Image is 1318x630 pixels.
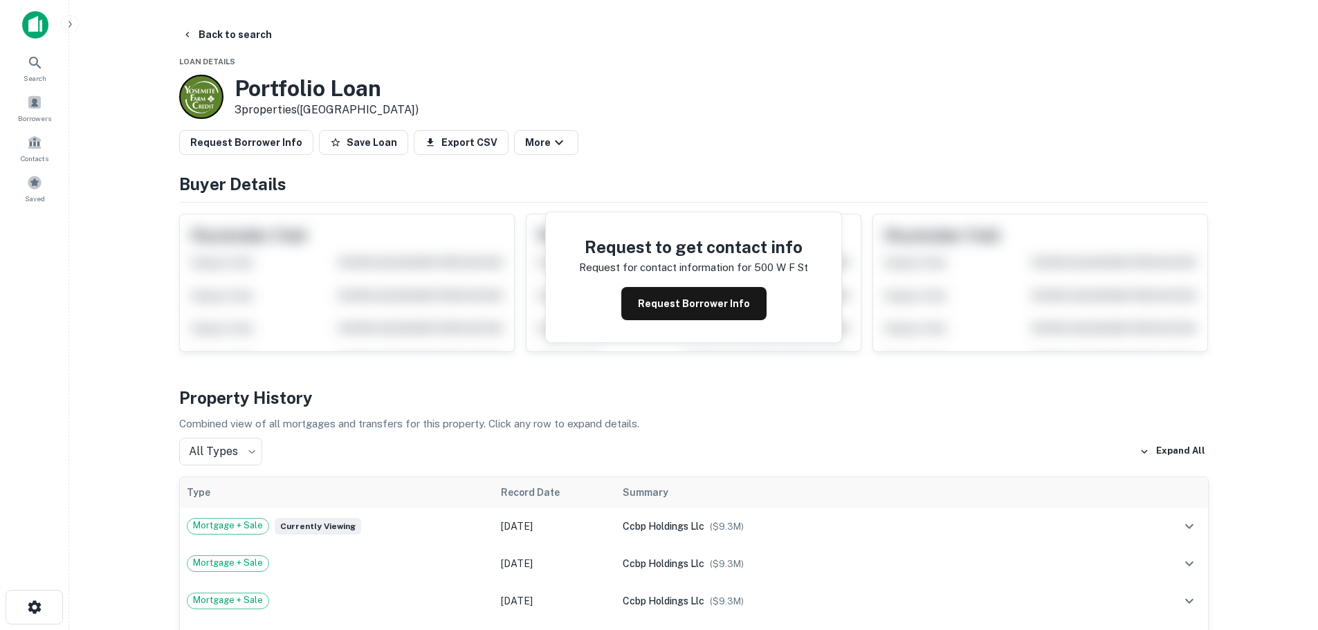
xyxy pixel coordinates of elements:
span: Saved [25,193,45,204]
span: Currently viewing [275,518,361,535]
span: ($ 9.3M ) [710,596,744,606]
p: 3 properties ([GEOGRAPHIC_DATA]) [235,102,419,118]
th: Summary [616,477,1146,508]
td: [DATE] [494,582,616,620]
p: 500 w f st [754,259,808,276]
button: Back to search [176,22,277,47]
button: expand row [1178,515,1201,538]
span: Search [24,73,46,84]
td: [DATE] [494,508,616,545]
button: More [514,130,578,155]
button: Export CSV [414,130,509,155]
button: Request Borrower Info [179,130,313,155]
p: Combined view of all mortgages and transfers for this property. Click any row to expand details. [179,416,1209,432]
div: All Types [179,438,262,465]
th: Type [180,477,495,508]
p: Request for contact information for [579,259,751,276]
span: ($ 9.3M ) [710,559,744,569]
a: Saved [4,169,65,207]
button: Save Loan [319,130,408,155]
span: Mortgage + Sale [187,519,268,532]
a: Search [4,49,65,86]
button: expand row [1178,552,1201,575]
th: Record Date [494,477,616,508]
span: ($ 9.3M ) [710,521,744,532]
h4: Buyer Details [179,172,1209,196]
span: Contacts [21,153,48,164]
span: Borrowers [18,113,51,124]
img: capitalize-icon.png [22,11,48,39]
h3: Portfolio Loan [235,75,419,102]
td: [DATE] [494,545,616,582]
span: ccbp holdings llc [623,595,704,606]
span: ccbp holdings llc [623,558,704,569]
button: Expand All [1136,441,1209,462]
span: ccbp holdings llc [623,521,704,532]
h4: Request to get contact info [579,234,808,259]
span: Loan Details [179,57,235,66]
a: Borrowers [4,89,65,127]
button: expand row [1178,589,1201,613]
button: Request Borrower Info [621,287,767,320]
span: Mortgage + Sale [187,593,268,607]
a: Contacts [4,129,65,167]
h4: Property History [179,385,1209,410]
span: Mortgage + Sale [187,556,268,570]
